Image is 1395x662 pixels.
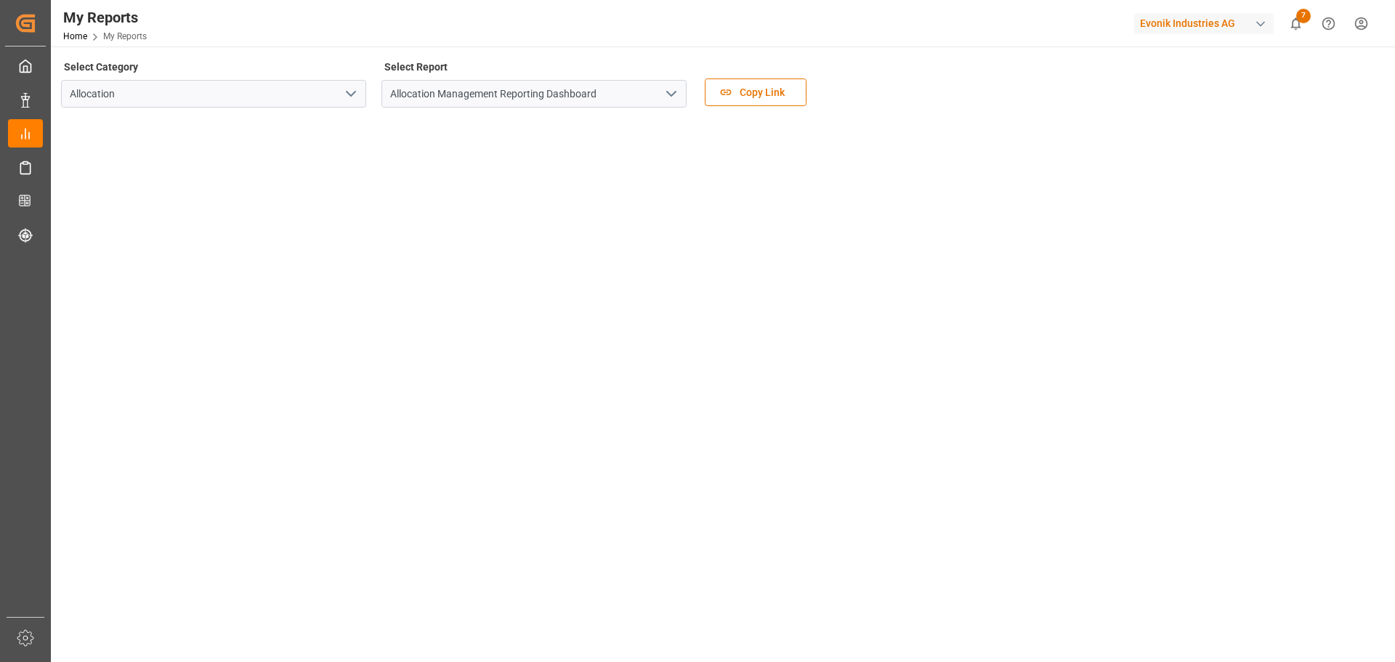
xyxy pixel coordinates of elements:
label: Select Category [61,57,140,77]
a: Home [63,31,87,41]
button: Evonik Industries AG [1134,9,1279,37]
button: open menu [660,83,682,105]
input: Type to search/select [61,80,366,108]
button: Copy Link [705,78,806,106]
button: open menu [339,83,361,105]
span: Copy Link [732,85,792,100]
input: Type to search/select [381,80,687,108]
span: 7 [1296,9,1311,23]
div: Evonik Industries AG [1134,13,1274,34]
div: My Reports [63,7,147,28]
label: Select Report [381,57,450,77]
button: Help Center [1312,7,1345,40]
button: show 7 new notifications [1279,7,1312,40]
